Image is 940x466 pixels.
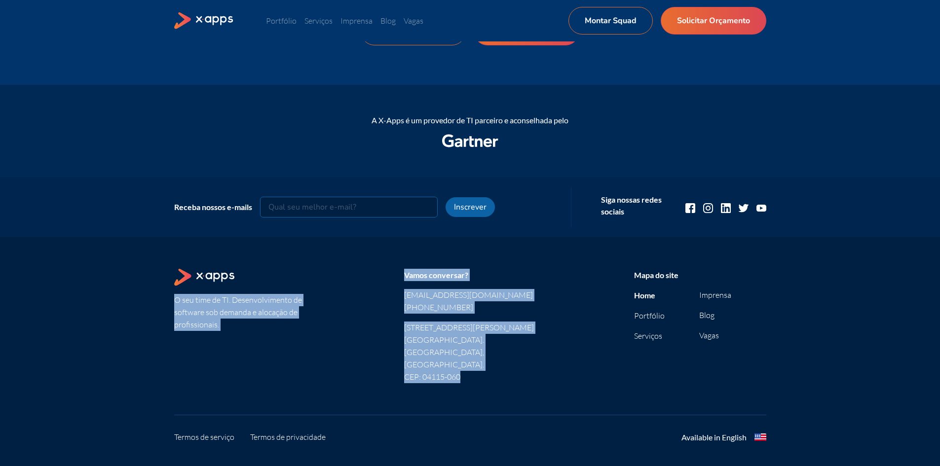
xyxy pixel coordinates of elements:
div: Available in English [681,431,747,443]
a: [EMAIL_ADDRESS][DOMAIN_NAME] [404,289,536,301]
p: [STREET_ADDRESS][PERSON_NAME] [404,322,536,334]
a: [PHONE_NUMBER] [404,301,536,314]
a: Termos de privacidade [250,431,326,443]
a: Blog [699,310,714,320]
p: [GEOGRAPHIC_DATA]. [GEOGRAPHIC_DATA], [GEOGRAPHIC_DATA]. [404,334,536,371]
p: CEP: 04115-060 [404,371,536,383]
a: Imprensa [340,16,373,26]
input: Qual seu melhor e-mail? [260,197,438,217]
a: Vagas [404,16,423,26]
a: Solicitar Orçamento [661,7,766,35]
div: Vamos conversar? [404,269,536,281]
a: Montar Squad [568,7,653,35]
a: Serviços [304,16,333,26]
button: Inscrever [446,197,495,217]
section: O seu time de TI. Desenvolvimento de software sob demanda e alocação de profissionais. [174,269,306,383]
a: Serviços [634,331,662,341]
a: Imprensa [699,290,731,300]
a: Blog [380,16,396,26]
a: Termos de serviço [174,431,234,443]
a: Vagas [699,330,719,340]
a: Portfólio [634,311,665,321]
a: Available in English [681,431,766,443]
div: Receba nossos e-mails [174,201,252,213]
div: Siga nossas redes sociais [601,194,670,217]
div: A X-Apps é um provedor de TI parceiro e aconselhada pelo [174,114,766,126]
a: Home [634,290,655,300]
a: Portfólio [266,16,297,26]
div: Mapa do site [634,269,766,281]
